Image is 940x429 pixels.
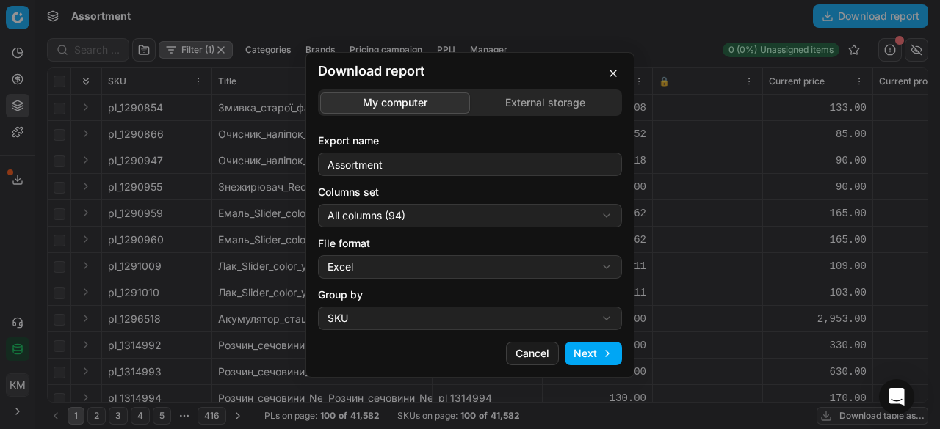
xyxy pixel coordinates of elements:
[318,287,622,302] label: Group by
[470,92,620,113] button: External storage
[318,65,622,78] h2: Download report
[318,185,622,199] label: Columns set
[506,342,559,365] button: Cancel
[318,236,622,251] label: File format
[320,92,470,113] button: My computer
[318,133,622,148] label: Export name
[565,342,622,365] button: Next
